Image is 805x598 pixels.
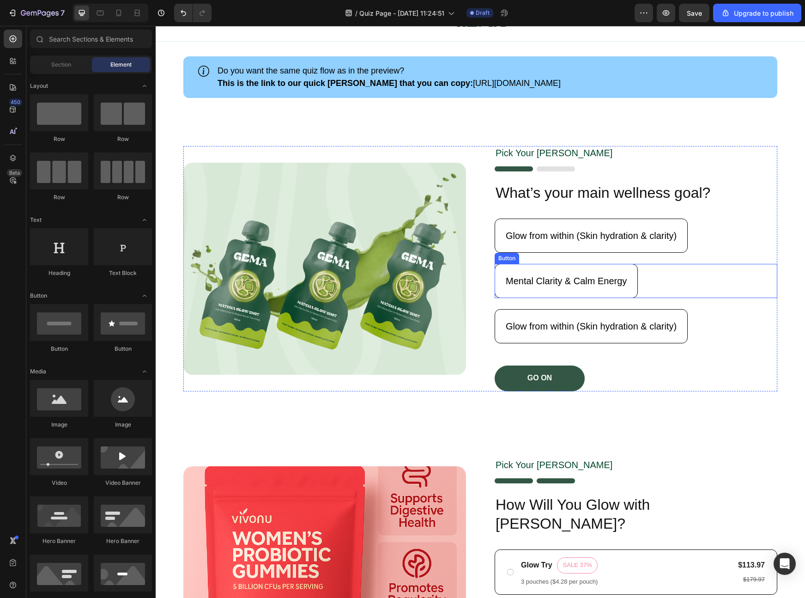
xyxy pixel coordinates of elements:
[350,294,521,306] p: Glow from within (Skin hydration & clarity)
[94,537,152,545] div: Hero Banner
[581,534,610,545] div: $113.97
[339,283,532,317] button: <p>Glow from within (Skin hydration &amp; clarity)</p>
[339,140,419,146] img: gempages_432750572815254551-9e90c858-8e43-4067-892b-19f844d277c5.png
[774,553,796,575] div: Open Intercom Messenger
[137,364,152,379] span: Toggle open
[94,135,152,143] div: Row
[174,4,212,22] div: Undo/Redo
[137,213,152,227] span: Toggle open
[137,79,152,93] span: Toggle open
[339,193,532,227] button: <p>Glow from within (Skin hydration &amp; clarity)</p>
[581,549,610,559] div: $179.97
[30,193,88,201] div: Row
[339,340,429,366] button: <p>GO ON</p>
[30,479,88,487] div: Video
[51,61,71,69] span: Section
[30,537,88,545] div: Hero Banner
[9,98,22,106] div: 450
[679,4,709,22] button: Save
[30,216,42,224] span: Text
[7,169,22,177] div: Beta
[94,193,152,201] div: Row
[476,9,490,17] span: Draft
[350,204,521,216] p: Glow from within (Skin hydration & clarity)
[4,4,69,22] button: 7
[339,157,622,178] h2: What’s your main wellness goal?
[359,8,444,18] span: Quiz Page - [DATE] 11:24:51
[339,238,482,272] button: <p>Mental Clarity &amp; Calm Energy</p>
[339,469,622,509] h2: How Will You Glow with [PERSON_NAME]?
[94,479,152,487] div: Video Banner
[341,228,362,237] div: Button
[365,534,397,545] p: Glow Try
[94,269,152,277] div: Text Block
[94,345,152,353] div: Button
[340,121,621,133] p: Pick Your [PERSON_NAME]
[721,8,793,18] div: Upgrade to publish
[30,82,48,90] span: Layout
[339,452,419,458] img: gempages_432750572815254551-8f31c544-7b2d-4056-9450-d2e40f9a22d2.png
[340,433,621,445] p: Pick Your [PERSON_NAME]
[30,269,88,277] div: Heading
[137,288,152,303] span: Toggle open
[402,532,442,547] pre: SALE 37%
[30,135,88,143] div: Row
[372,348,396,357] p: GO ON
[30,367,46,376] span: Media
[30,30,152,48] input: Search Sections & Elements
[156,26,805,598] iframe: Design area
[365,552,573,560] p: 3 pouches ($4.28 per pouch)
[61,7,65,18] p: 7
[30,421,88,429] div: Image
[355,8,357,18] span: /
[110,61,132,69] span: Element
[687,9,702,17] span: Save
[30,345,88,353] div: Button
[713,4,801,22] button: Upgrade to publish
[30,292,47,300] span: Button
[350,249,471,261] p: Mental Clarity & Calm Energy
[94,421,152,429] div: Image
